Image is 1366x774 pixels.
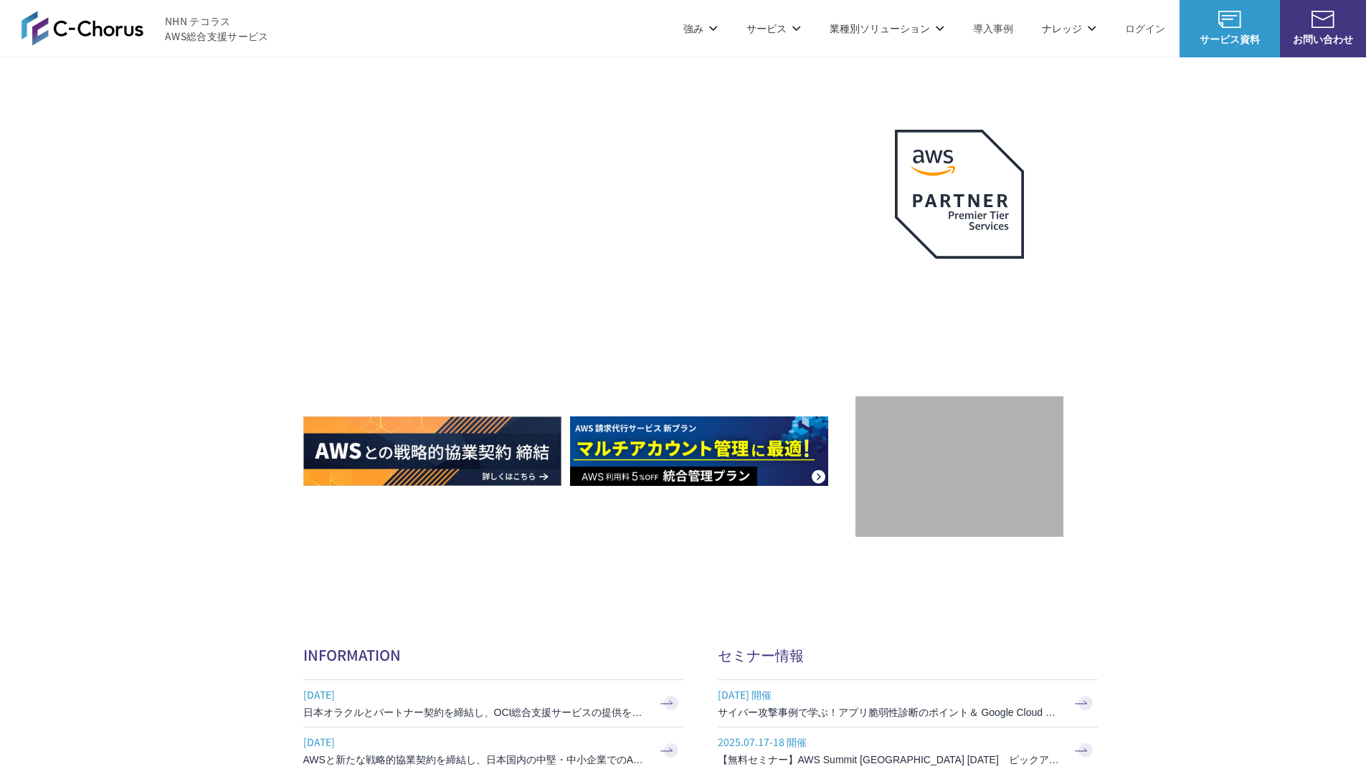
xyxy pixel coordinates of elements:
p: サービス [746,21,801,36]
a: [DATE] AWSと新たな戦略的協業契約を締結し、日本国内の中堅・中小企業でのAWS活用を加速 [303,727,683,774]
span: NHN テコラス AWS総合支援サービス [165,14,269,44]
h1: AWS ジャーニーの 成功を実現 [303,236,855,373]
a: AWS総合支援サービス C-Chorus NHN テコラスAWS総合支援サービス [22,11,269,45]
h3: サイバー攻撃事例で学ぶ！アプリ脆弱性診断のポイント＆ Google Cloud セキュリティ対策 [718,705,1062,720]
p: AWSの導入からコスト削減、 構成・運用の最適化からデータ活用まで 規模や業種業態を問わない マネージドサービスで [303,158,855,221]
a: ログイン [1125,21,1165,36]
h2: INFORMATION [303,644,683,665]
img: AWS総合支援サービス C-Chorus サービス資料 [1218,11,1241,28]
span: お問い合わせ [1280,32,1366,47]
h3: AWSと新たな戦略的協業契約を締結し、日本国内の中堅・中小企業でのAWS活用を加速 [303,752,648,767]
p: 業種別ソリューション [830,21,944,36]
img: AWSとの戦略的協業契約 締結 [303,416,561,486]
p: 最上位プレミアティア サービスパートナー [878,276,1041,331]
span: [DATE] [303,684,648,705]
p: 強み [683,21,718,36]
img: AWS請求代行サービス 統合管理プラン [570,416,828,486]
span: サービス資料 [1180,32,1280,47]
img: お問い合わせ [1312,11,1334,28]
p: ナレッジ [1042,21,1096,36]
a: 導入事例 [973,21,1013,36]
span: [DATE] 開催 [718,684,1062,705]
h3: 日本オラクルとパートナー契約を締結し、OCI総合支援サービスの提供を開始 [303,705,648,720]
img: AWS総合支援サービス C-Chorus [22,11,143,45]
em: AWS [943,276,975,297]
span: 2025.07.17-18 開催 [718,731,1062,752]
span: [DATE] [303,731,648,752]
img: 契約件数 [884,418,1035,522]
a: 2025.07.17-18 開催 【無料セミナー】AWS Summit [GEOGRAPHIC_DATA] [DATE] ピックアップセッション [718,727,1098,774]
img: AWSプレミアティアサービスパートナー [895,130,1024,259]
a: [DATE] 開催 サイバー攻撃事例で学ぶ！アプリ脆弱性診断のポイント＆ Google Cloud セキュリティ対策 [718,680,1098,727]
h3: 【無料セミナー】AWS Summit [GEOGRAPHIC_DATA] [DATE] ピックアップセッション [718,752,1062,767]
a: [DATE] 日本オラクルとパートナー契約を締結し、OCI総合支援サービスの提供を開始 [303,680,683,727]
h2: セミナー情報 [718,644,1098,665]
